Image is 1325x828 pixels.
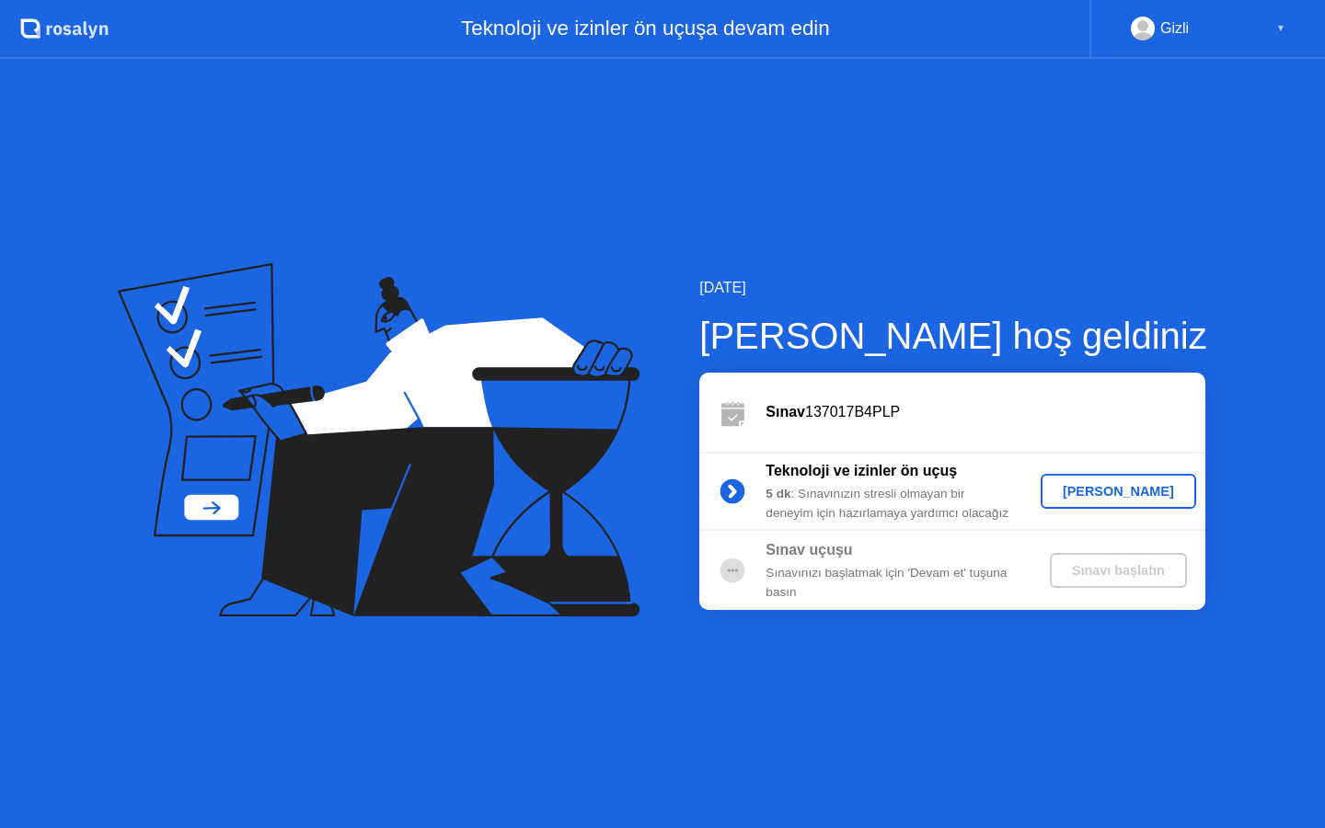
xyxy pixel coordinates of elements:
div: Gizli [1160,17,1189,40]
div: ▼ [1276,17,1285,40]
b: Sınav [766,404,805,420]
button: Sınavı başlatın [1050,553,1187,588]
div: Sınavı başlatın [1057,563,1180,578]
div: [PERSON_NAME] [1048,484,1189,499]
div: [PERSON_NAME] hoş geldiniz [699,308,1206,363]
div: Sınavınızı başlatmak için 'Devam et' tuşuna basın [766,564,1031,602]
b: 5 dk [766,487,790,500]
b: Teknoloji ve izinler ön uçuş [766,463,957,478]
div: : Sınavınızın stresli olmayan bir deneyim için hazırlamaya yardımcı olacağız [766,485,1031,523]
b: Sınav uçuşu [766,542,852,558]
div: [DATE] [699,277,1206,299]
button: [PERSON_NAME] [1041,474,1196,509]
div: 137017B4PLP [766,401,1205,423]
